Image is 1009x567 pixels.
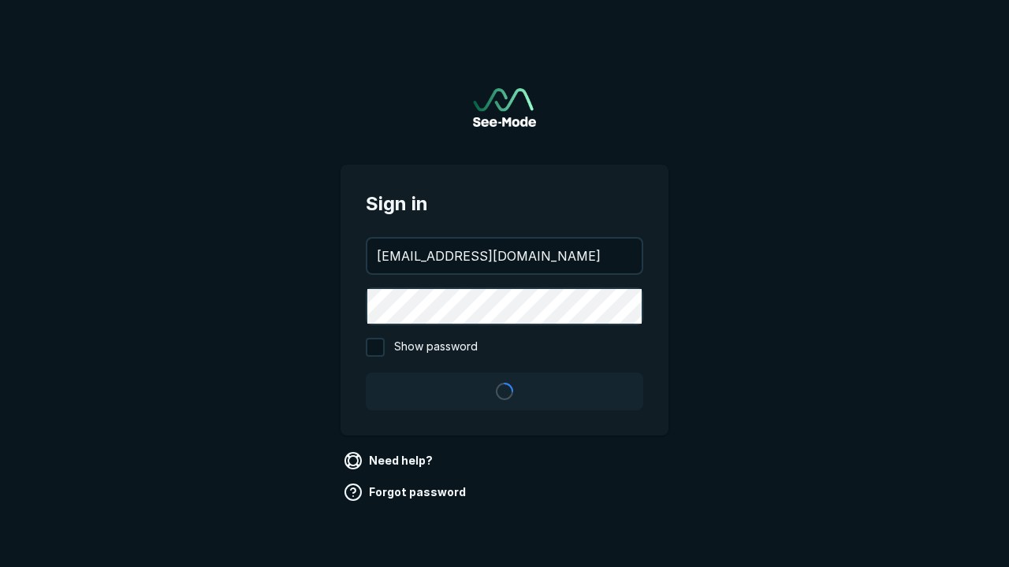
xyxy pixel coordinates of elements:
a: Need help? [341,448,439,473]
span: Sign in [366,190,643,218]
span: Show password [394,338,478,357]
img: See-Mode Logo [473,88,536,127]
input: your@email.com [367,239,642,273]
a: Go to sign in [473,88,536,127]
a: Forgot password [341,480,472,505]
